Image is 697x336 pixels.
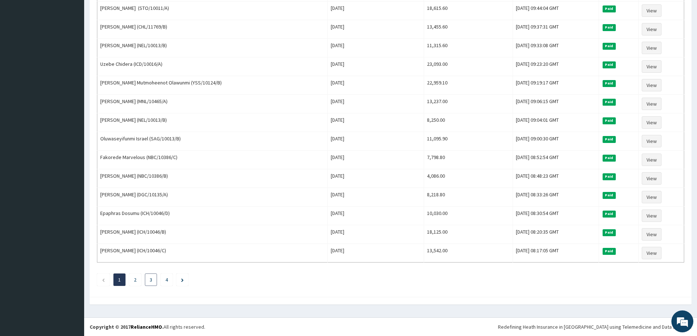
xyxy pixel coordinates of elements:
[642,60,662,73] a: View
[97,151,328,169] td: Fakorede Marvelous (NBC/10386/C)
[97,95,328,113] td: [PERSON_NAME] (MNL/10465/A)
[328,95,424,113] td: [DATE]
[642,23,662,35] a: View
[424,57,513,76] td: 23,093.00
[424,20,513,39] td: 13,455.60
[513,207,599,225] td: [DATE] 08:30:54 GMT
[642,191,662,203] a: View
[424,1,513,20] td: 18,615.60
[424,207,513,225] td: 10,030.00
[603,5,616,12] span: Paid
[642,135,662,147] a: View
[603,117,616,124] span: Paid
[642,79,662,91] a: View
[97,113,328,132] td: [PERSON_NAME] (NEL/10013/B)
[97,20,328,39] td: [PERSON_NAME] (CHL/11769/B)
[513,113,599,132] td: [DATE] 09:04:01 GMT
[513,20,599,39] td: [DATE] 09:37:31 GMT
[328,39,424,57] td: [DATE]
[97,188,328,207] td: [PERSON_NAME] (DGC/10135/A)
[513,169,599,188] td: [DATE] 08:48:23 GMT
[603,248,616,254] span: Paid
[603,43,616,49] span: Paid
[97,76,328,95] td: [PERSON_NAME] Mutmoheenot Olawunmi (YSS/10124/B)
[97,207,328,225] td: Epaphras Dosumu (ICH/10046/D)
[328,1,424,20] td: [DATE]
[513,244,599,263] td: [DATE] 08:17:05 GMT
[97,57,328,76] td: Uzebe Chidera (ICD/10016/A)
[424,132,513,151] td: 11,095.90
[120,4,138,21] div: Minimize live chat window
[424,188,513,207] td: 8,218.80
[165,276,168,283] a: Page 4
[642,116,662,129] a: View
[328,151,424,169] td: [DATE]
[424,95,513,113] td: 13,237.00
[513,1,599,20] td: [DATE] 09:44:04 GMT
[328,169,424,188] td: [DATE]
[513,188,599,207] td: [DATE] 08:33:26 GMT
[642,172,662,185] a: View
[603,229,616,236] span: Paid
[328,188,424,207] td: [DATE]
[642,42,662,54] a: View
[642,154,662,166] a: View
[513,76,599,95] td: [DATE] 09:19:17 GMT
[181,276,184,283] a: Next page
[424,113,513,132] td: 8,250.00
[328,76,424,95] td: [DATE]
[642,98,662,110] a: View
[4,200,139,225] textarea: Type your message and hit 'Enter'
[603,61,616,68] span: Paid
[134,276,136,283] a: Page 2
[424,169,513,188] td: 4,086.00
[603,155,616,161] span: Paid
[513,132,599,151] td: [DATE] 09:00:30 GMT
[424,244,513,263] td: 13,542.00
[131,324,162,330] a: RelianceHMO
[97,244,328,263] td: [PERSON_NAME] (ICH/10046/C)
[513,39,599,57] td: [DATE] 09:33:08 GMT
[328,244,424,263] td: [DATE]
[118,276,121,283] a: Page 1 is your current page
[84,317,697,336] footer: All rights reserved.
[328,207,424,225] td: [DATE]
[150,276,152,283] a: Page 3
[603,24,616,31] span: Paid
[603,136,616,143] span: Paid
[424,39,513,57] td: 11,315.60
[97,1,328,20] td: [PERSON_NAME] (STO/10011/A)
[642,4,662,17] a: View
[424,151,513,169] td: 7,798.80
[424,76,513,95] td: 22,959.10
[14,37,30,55] img: d_794563401_company_1708531726252_794563401
[498,323,692,331] div: Redefining Heath Insurance in [GEOGRAPHIC_DATA] using Telemedicine and Data Science!
[328,57,424,76] td: [DATE]
[603,80,616,87] span: Paid
[328,113,424,132] td: [DATE]
[424,225,513,244] td: 18,125.00
[513,225,599,244] td: [DATE] 08:20:35 GMT
[38,41,123,50] div: Chat with us now
[513,57,599,76] td: [DATE] 09:23:20 GMT
[102,276,105,283] a: Previous page
[603,192,616,199] span: Paid
[97,132,328,151] td: Oluwaseyifunmi Israel (SAG/10013/B)
[97,169,328,188] td: [PERSON_NAME] (NBC/10386/B)
[513,151,599,169] td: [DATE] 08:52:54 GMT
[603,211,616,217] span: Paid
[328,132,424,151] td: [DATE]
[603,173,616,180] span: Paid
[97,39,328,57] td: [PERSON_NAME] (NEL/10013/B)
[513,95,599,113] td: [DATE] 09:06:15 GMT
[42,92,101,166] span: We're online!
[90,324,164,330] strong: Copyright © 2017 .
[328,20,424,39] td: [DATE]
[603,99,616,105] span: Paid
[642,209,662,222] a: View
[97,225,328,244] td: [PERSON_NAME] (ICH/10046/B)
[328,225,424,244] td: [DATE]
[642,247,662,259] a: View
[642,228,662,241] a: View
